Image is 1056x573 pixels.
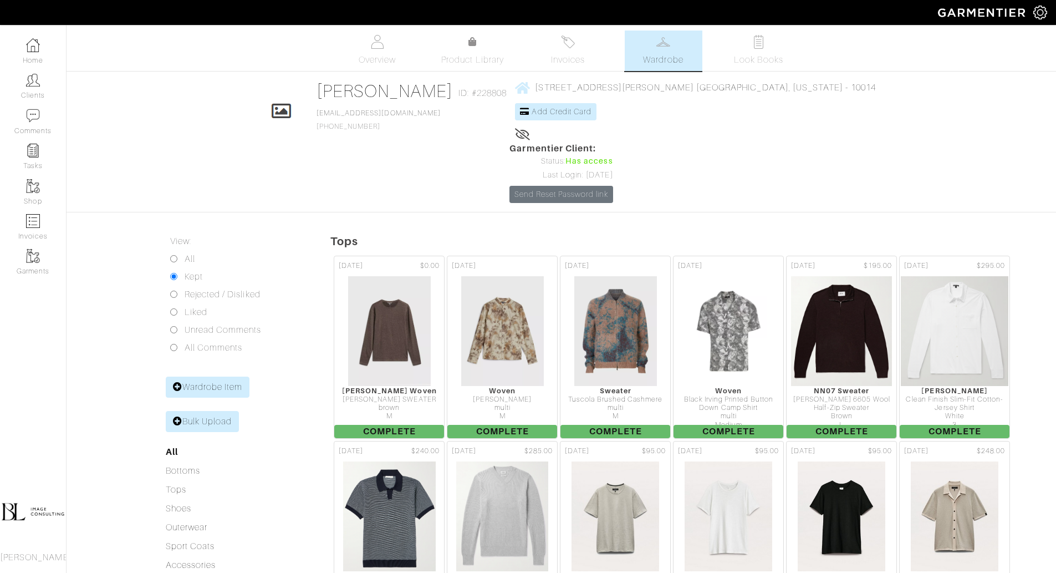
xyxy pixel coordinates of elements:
span: [STREET_ADDRESS][PERSON_NAME] [GEOGRAPHIC_DATA], [US_STATE] - 10014 [535,83,875,93]
a: Overview [339,31,416,71]
div: Sweater [560,387,670,395]
span: [DATE] [904,446,929,457]
span: $0.00 [420,261,440,271]
img: 1MJNtTWcn3pRcNe7ixQNX3XN [574,276,657,387]
span: [DATE] [791,446,815,457]
a: Wardrobe Item [166,377,250,398]
div: brown [334,404,444,412]
a: Send Reset Password link [509,186,613,203]
div: Last Login: [DATE] [509,169,613,181]
img: BhFcF4JEnecgK4oKP8T6tBQ7 [687,276,771,387]
span: [DATE] [791,261,815,271]
span: [DATE] [678,446,702,457]
label: View: [170,235,191,248]
a: Wardrobe [625,31,702,71]
span: Complete [787,425,896,438]
span: $295.00 [977,261,1005,271]
div: Status: [509,155,613,168]
span: Complete [900,425,1009,438]
a: [DATE] Woven Black Irving Printed Button Down Camp Shirt multi Medium Complete [672,255,785,440]
div: multi [560,404,670,412]
span: [DATE] [339,446,363,457]
span: Has access [565,155,613,168]
img: orders-icon-0abe47150d42831381b5fb84f609e132dff9fe21cb692f30cb5eec754e2cba89.png [26,214,40,228]
label: Liked [185,306,207,319]
span: $240.00 [411,446,440,457]
a: [DATE] $195.00 NN07 Sweater [PERSON_NAME] 6605 Wool Half-Zip Sweater Brown L Complete [785,255,898,440]
a: Outerwear [166,523,207,533]
img: todo-9ac3debb85659649dc8f770b8b6100bb5dab4b48dedcbae339e5042a72dfd3cc.svg [752,35,766,49]
div: Woven [447,387,557,395]
span: $95.00 [755,446,779,457]
span: [DATE] [565,446,589,457]
div: multi [674,412,783,420]
label: Unread Comments [185,323,262,337]
span: $195.00 [864,261,892,271]
a: Add Credit Card [515,103,596,120]
img: 1AfZt8gavDvFFKBPDS8wzmH3 [461,276,544,387]
div: Woven [674,387,783,395]
span: [DATE] [339,261,363,271]
a: Accessories [166,560,216,570]
a: Product Library [434,36,512,67]
span: $285.00 [524,446,553,457]
span: Wardrobe [643,53,683,67]
img: 3frjvoACw3MewAx4ZzJgHyJQ [348,276,431,387]
div: Medium [674,421,783,429]
a: Tops [166,485,186,495]
span: ID: #228808 [458,87,507,100]
img: garments-icon-b7da505a4dc4fd61783c78ac3ca0ef83fa9d6f193b1c9dc38574b1d14d53ca28.png [26,179,40,193]
div: M [334,412,444,420]
div: M [447,412,557,420]
span: Complete [560,425,670,438]
img: NRLcTgZMYwtpL5jQ9Ey47jCD [684,461,773,572]
a: [DATE] $295.00 [PERSON_NAME] Clean Finish Slim-Fit Cotton-Jersey Shirt White 3 Complete [898,255,1011,440]
div: multi [447,404,557,412]
img: basicinfo-40fd8af6dae0f16599ec9e87c0ef1c0a1fdea2edbe929e3d69a839185d80c458.svg [370,35,384,49]
div: Clean Finish Slim-Fit Cotton-Jersey Shirt [900,395,1009,413]
div: Tuscola Brushed Cashmere [560,395,670,404]
div: Black Irving Printed Button Down Camp Shirt [674,395,783,413]
a: Bottoms [166,466,200,476]
div: Brown [787,412,896,420]
a: [DATE] Woven [PERSON_NAME] multi M Complete [446,255,559,440]
span: Complete [674,425,783,438]
a: Shoes [166,504,191,514]
a: Bulk Upload [166,411,239,432]
img: 2PPdJZdzEiMHdGmeNZPVem7B [790,276,892,387]
a: All [166,447,178,457]
img: gear-icon-white-bd11855cb880d31180b6d7d6211b90ccbf57a29d726f0c71d8c61bd08dd39cc2.png [1033,6,1047,19]
span: Overview [359,53,396,67]
img: comment-icon-a0a6a9ef722e966f86d9cbdc48e553b5cf19dbc54f86b18d962a5391bc8f6eb6.png [26,109,40,123]
span: Garmentier Client: [509,142,613,155]
div: [PERSON_NAME] [900,387,1009,395]
label: Rejected / Disliked [185,288,261,301]
a: [STREET_ADDRESS][PERSON_NAME] [GEOGRAPHIC_DATA], [US_STATE] - 10014 [515,80,875,94]
a: Invoices [529,31,607,71]
img: JMWTkqioXrwfwFLA5dgCcwnP [456,461,549,572]
img: dashboard-icon-dbcd8f5a0b271acd01030246c82b418ddd0df26cd7fceb0bd07c9910d44c42f6.png [26,38,40,52]
img: clients-icon-6bae9207a08558b7cb47a8932f037763ab4055f8c8b6bfacd5dc20c3e0201464.png [26,73,40,87]
div: [PERSON_NAME] SWEATER [334,395,444,404]
img: reminder-icon-8004d30b9f0a5d33ae49ab947aed9ed385cf756f9e5892f1edd6e32f2345188e.png [26,144,40,158]
span: Add Credit Card [532,107,591,116]
div: White [900,412,1009,420]
span: $95.00 [642,446,666,457]
span: $248.00 [977,446,1005,457]
div: NN07 Sweater [787,387,896,395]
span: [PHONE_NUMBER] [317,109,441,130]
img: HMd1pre6nFV9XYbyEimNk1c5 [571,461,660,572]
span: [DATE] [452,446,476,457]
a: [EMAIL_ADDRESS][DOMAIN_NAME] [317,109,441,117]
h5: Tops [330,235,1056,248]
div: [PERSON_NAME] [447,395,557,404]
img: veNgjkQJ2U8FLNKWVntkxnUC [797,461,886,572]
img: wardrobe-487a4870c1b7c33e795ec22d11cfc2ed9d08956e64fb3008fe2437562e282088.svg [656,35,670,49]
div: [PERSON_NAME] 6605 Wool Half-Zip Sweater [787,395,896,413]
a: Sport Coats [166,541,215,551]
img: garments-icon-b7da505a4dc4fd61783c78ac3ca0ef83fa9d6f193b1c9dc38574b1d14d53ca28.png [26,249,40,263]
span: Invoices [551,53,585,67]
label: Kept [185,270,203,283]
label: All Comments [185,341,243,354]
a: [DATE] Sweater Tuscola Brushed Cashmere multi M Complete [559,255,672,440]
